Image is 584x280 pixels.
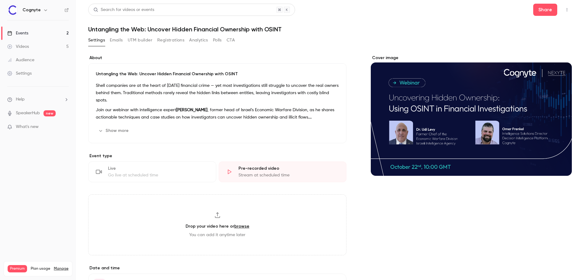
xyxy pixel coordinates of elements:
div: Events [7,30,28,36]
div: Stream at scheduled time [238,172,339,178]
span: Help [16,96,25,103]
div: LiveGo live at scheduled time [88,161,216,182]
h6: Cognyte [23,7,41,13]
div: Go live at scheduled time [108,172,209,178]
button: Settings [88,35,105,45]
a: Manage [54,266,68,271]
a: SpeakerHub [16,110,40,116]
div: Pre-recorded video [238,165,339,172]
section: Cover image [371,55,572,176]
span: new [43,110,56,116]
span: Plan usage [31,266,50,271]
p: Untangling the Web: Uncover Hidden Financial Ownership with OSINT [96,71,339,77]
a: browse [234,224,249,229]
p: Event type [88,153,346,159]
label: About [88,55,346,61]
button: UTM builder [128,35,152,45]
button: Emails [110,35,123,45]
button: Polls [213,35,222,45]
button: Analytics [189,35,208,45]
div: Audience [7,57,34,63]
div: Search for videos or events [93,7,154,13]
iframe: Noticeable Trigger [61,124,69,130]
strong: [PERSON_NAME] [176,108,207,112]
button: Registrations [157,35,184,45]
label: Date and time [88,265,346,271]
p: Join our webinar with intelligence expert , former head of Israel's Economic Warfare Division, as... [96,106,339,121]
label: Cover image [371,55,572,61]
div: Videos [7,44,29,50]
button: CTA [227,35,235,45]
p: Shell companies are at the heart of [DATE] financial crime — yet most investigations still strugg... [96,82,339,104]
img: Cognyte [8,5,17,15]
div: Live [108,165,209,172]
li: help-dropdown-opener [7,96,69,103]
h1: Untangling the Web: Uncover Hidden Financial Ownership with OSINT [88,26,572,33]
div: Pre-recorded videoStream at scheduled time [219,161,347,182]
div: Settings [7,70,32,76]
span: Premium [8,265,27,272]
button: Show more [96,126,132,136]
h3: Drop your video here or [186,223,249,229]
span: What's new [16,124,39,130]
span: You can add it anytime later [189,232,245,238]
button: Share [533,4,557,16]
